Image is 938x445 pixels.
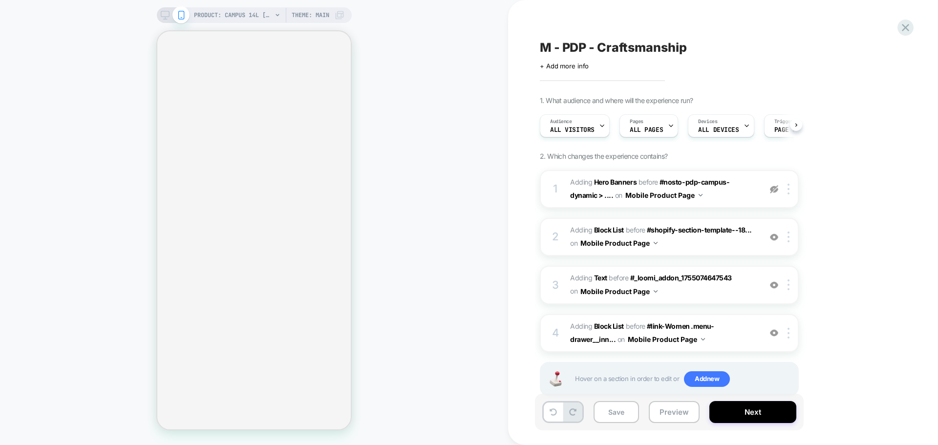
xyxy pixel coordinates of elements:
[654,242,658,244] img: down arrow
[788,279,789,290] img: close
[628,332,705,346] button: Mobile Product Page
[698,127,739,133] span: ALL DEVICES
[540,62,589,70] span: + Add more info
[570,226,624,234] span: Adding
[630,274,732,282] span: #_loomi_addon_1755074647543
[575,371,793,387] span: Hover on a section in order to edit or
[699,194,703,196] img: down arrow
[709,401,796,423] button: Next
[770,185,778,193] img: eye
[594,274,607,282] b: Text
[540,152,667,160] span: 2. Which changes the experience contains?
[647,226,752,234] span: #shopify-section-template--18...
[292,7,329,23] span: Theme: MAIN
[788,232,789,242] img: close
[774,127,808,133] span: Page Load
[570,322,714,343] span: #link-Women .menu-drawer__inn...
[770,281,778,289] img: crossed eye
[630,127,663,133] span: ALL PAGES
[550,127,595,133] span: All Visitors
[551,227,560,247] div: 2
[639,178,658,186] span: BEFORE
[570,178,637,186] span: Adding
[625,188,703,202] button: Mobile Product Page
[615,189,622,201] span: on
[701,338,705,340] img: down arrow
[551,275,560,295] div: 3
[698,118,717,125] span: Devices
[546,371,565,386] img: Joystick
[540,96,693,105] span: 1. What audience and where will the experience run?
[774,118,793,125] span: Trigger
[770,233,778,241] img: crossed eye
[594,322,624,330] b: Block List
[550,118,572,125] span: Audience
[684,371,730,387] span: Add new
[551,323,560,343] div: 4
[626,322,645,330] span: BEFORE
[649,401,700,423] button: Preview
[570,274,607,282] span: Adding
[570,285,577,297] span: on
[788,184,789,194] img: close
[626,226,645,234] span: BEFORE
[609,274,628,282] span: BEFORE
[594,226,624,234] b: Block List
[194,7,272,23] span: PRODUCT: Campus 14L [banana]
[654,290,658,293] img: down arrow
[594,401,639,423] button: Save
[580,284,658,298] button: Mobile Product Page
[788,328,789,339] img: close
[551,179,560,199] div: 1
[770,329,778,337] img: crossed eye
[540,40,686,55] span: M - PDP - Craftsmanship
[570,322,624,330] span: Adding
[580,236,658,250] button: Mobile Product Page
[594,178,637,186] b: Hero Banners
[618,333,625,345] span: on
[630,118,643,125] span: Pages
[570,237,577,249] span: on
